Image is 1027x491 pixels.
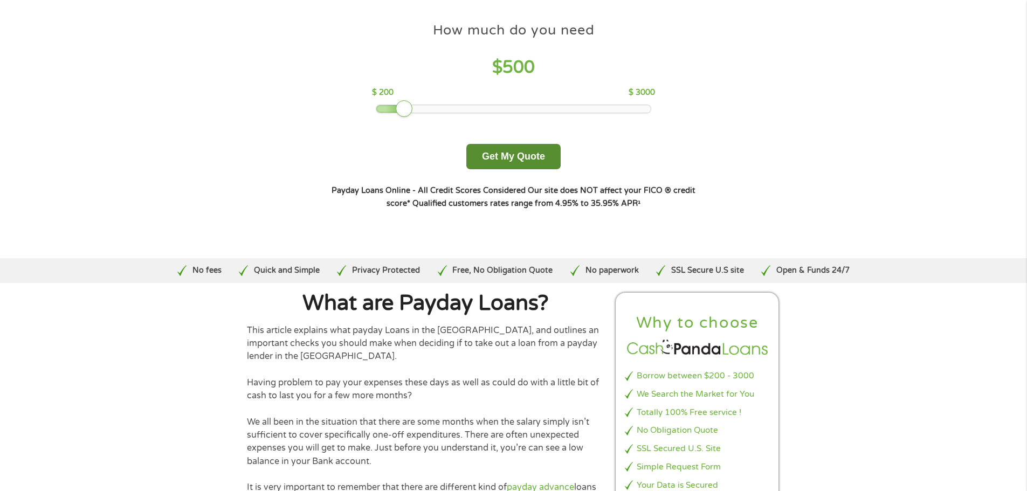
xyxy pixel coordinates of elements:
li: Totally 100% Free service ! [625,406,770,419]
button: Get My Quote [466,144,561,169]
strong: Qualified customers rates range from 4.95% to 35.95% APR¹ [412,199,640,208]
h2: Why to choose [625,313,770,333]
li: No Obligation Quote [625,424,770,437]
p: Open & Funds 24/7 [776,265,850,276]
strong: Payday Loans Online - All Credit Scores Considered [332,186,526,195]
h4: $ [372,57,655,79]
p: Privacy Protected [352,265,420,276]
p: SSL Secure U.S site [671,265,744,276]
p: $ 3000 [629,87,655,99]
p: No fees [192,265,222,276]
li: Borrow between $200 - 3000 [625,370,770,382]
p: Quick and Simple [254,265,320,276]
strong: Our site does NOT affect your FICO ® credit score* [387,186,695,208]
li: Simple Request Form [625,461,770,473]
h4: How much do you need [433,22,595,39]
p: Free, No Obligation Quote [452,265,553,276]
p: We all been in the situation that there are some months when the salary simply isn’t sufficient t... [247,416,605,468]
li: We Search the Market for You [625,388,770,400]
p: Having problem to pay your expenses these days as well as could do with a little bit of cash to l... [247,376,605,403]
span: 500 [502,57,535,78]
li: SSL Secured U.S. Site [625,442,770,455]
h1: What are Payday Loans? [247,293,605,314]
p: No paperwork [585,265,639,276]
p: $ 200 [372,87,394,99]
p: This article explains what payday Loans in the [GEOGRAPHIC_DATA], and outlines an important check... [247,324,605,363]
